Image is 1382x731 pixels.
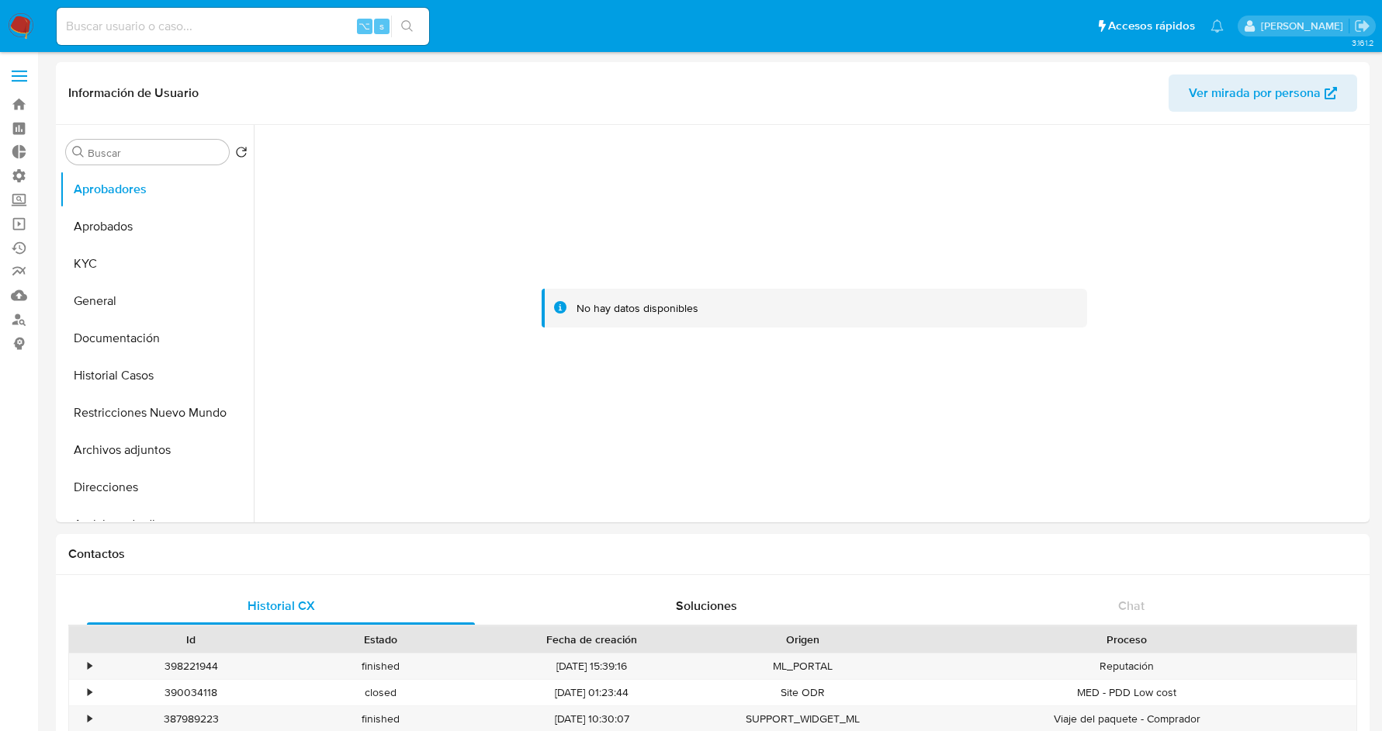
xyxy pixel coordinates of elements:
[248,597,315,615] span: Historial CX
[60,282,254,320] button: General
[1108,18,1195,34] span: Accesos rápidos
[487,632,697,647] div: Fecha de creación
[1261,19,1349,33] p: jessica.fukman@mercadolibre.com
[96,680,286,705] div: 390034118
[286,653,476,679] div: finished
[60,506,254,543] button: Anticipos de dinero
[1354,18,1370,34] a: Salir
[676,597,737,615] span: Soluciones
[60,469,254,506] button: Direcciones
[88,659,92,674] div: •
[107,632,275,647] div: Id
[60,171,254,208] button: Aprobadores
[1169,74,1357,112] button: Ver mirada por persona
[60,394,254,431] button: Restricciones Nuevo Mundo
[60,320,254,357] button: Documentación
[1189,74,1321,112] span: Ver mirada por persona
[708,653,898,679] div: ML_PORTAL
[391,16,423,37] button: search-icon
[1118,597,1145,615] span: Chat
[379,19,384,33] span: s
[57,16,429,36] input: Buscar usuario o caso...
[909,632,1346,647] div: Proceso
[68,85,199,101] h1: Información de Usuario
[297,632,466,647] div: Estado
[476,680,708,705] div: [DATE] 01:23:44
[60,357,254,394] button: Historial Casos
[286,680,476,705] div: closed
[1211,19,1224,33] a: Notificaciones
[88,685,92,700] div: •
[68,546,1357,562] h1: Contactos
[72,146,85,158] button: Buscar
[358,19,370,33] span: ⌥
[96,653,286,679] div: 398221944
[88,712,92,726] div: •
[898,653,1356,679] div: Reputación
[60,431,254,469] button: Archivos adjuntos
[719,632,887,647] div: Origen
[708,680,898,705] div: Site ODR
[88,146,223,160] input: Buscar
[60,245,254,282] button: KYC
[476,653,708,679] div: [DATE] 15:39:16
[235,146,248,163] button: Volver al orden por defecto
[898,680,1356,705] div: MED - PDD Low cost
[60,208,254,245] button: Aprobados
